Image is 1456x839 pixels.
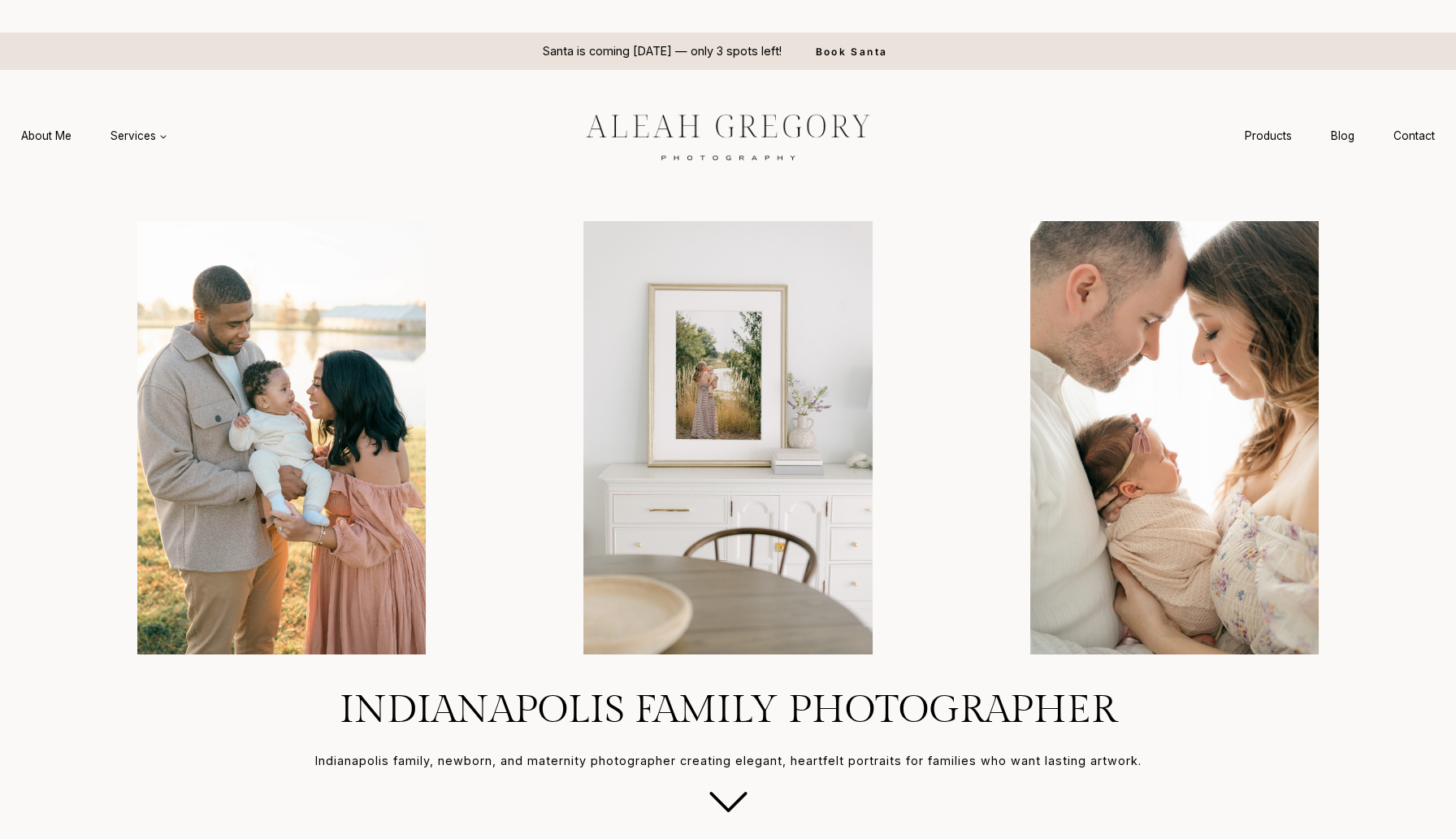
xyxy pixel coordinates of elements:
div: Photo Gallery Carousel [65,221,1391,654]
a: Blog [1311,121,1374,151]
li: 3 of 4 [958,221,1391,654]
a: Services [91,121,187,151]
p: Santa is coming [DATE] — only 3 spots left! [543,42,782,60]
li: 2 of 4 [511,221,944,654]
h1: Indianapolis Family Photographer [39,687,1417,734]
h3: Indianapolis family, newborn, and maternity photographer creating elegant, heartfelt portraits fo... [39,754,1417,767]
nav: Primary [2,121,187,151]
a: Products [1225,121,1311,151]
a: Book Santa [790,33,914,70]
img: Parents holding their baby lovingly by Indianapolis newborn photographer [958,221,1391,654]
img: mom and baby in custom frame [511,221,944,654]
img: aleah gregory logo [545,102,911,170]
a: About Me [2,121,91,151]
li: 1 of 4 [65,221,498,654]
img: Family enjoying a sunny day by the lake. [65,221,498,654]
span: Services [110,128,167,144]
nav: Secondary [1225,121,1454,151]
a: Contact [1374,121,1454,151]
